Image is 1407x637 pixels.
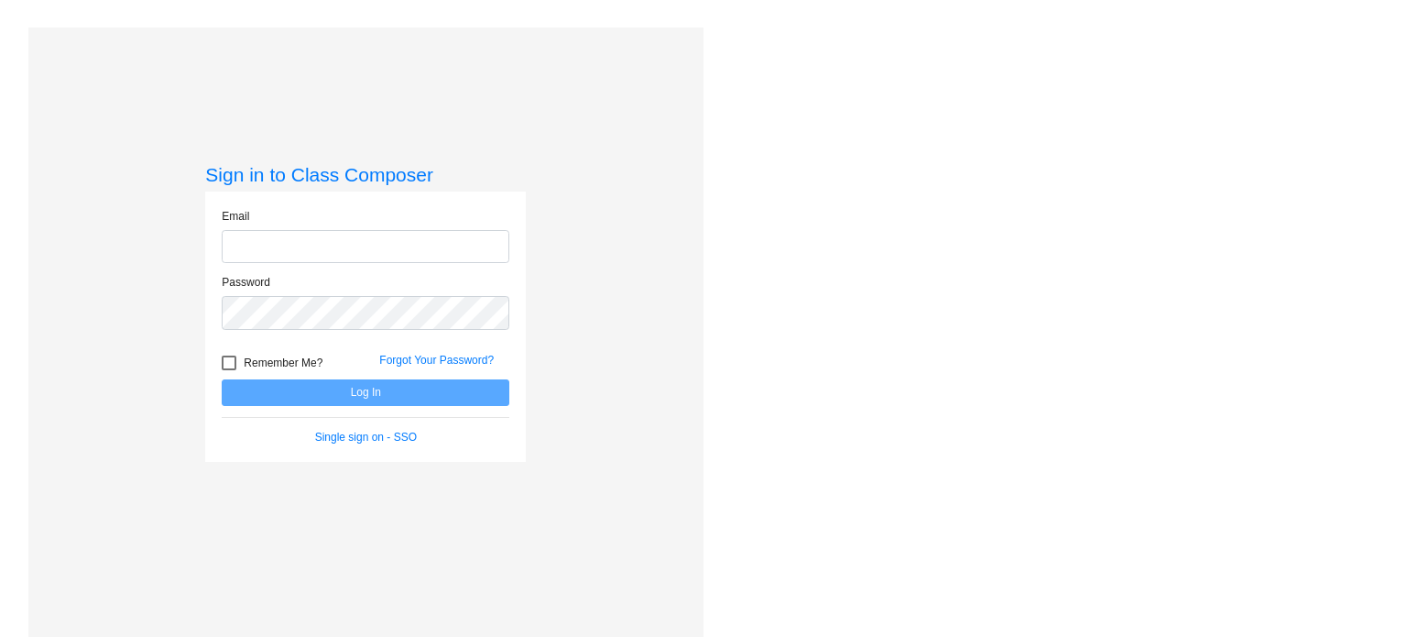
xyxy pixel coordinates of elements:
[379,354,494,367] a: Forgot Your Password?
[222,274,270,291] label: Password
[205,163,526,186] h3: Sign in to Class Composer
[222,208,249,225] label: Email
[315,431,417,444] a: Single sign on - SSO
[244,352,322,374] span: Remember Me?
[222,379,509,406] button: Log In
